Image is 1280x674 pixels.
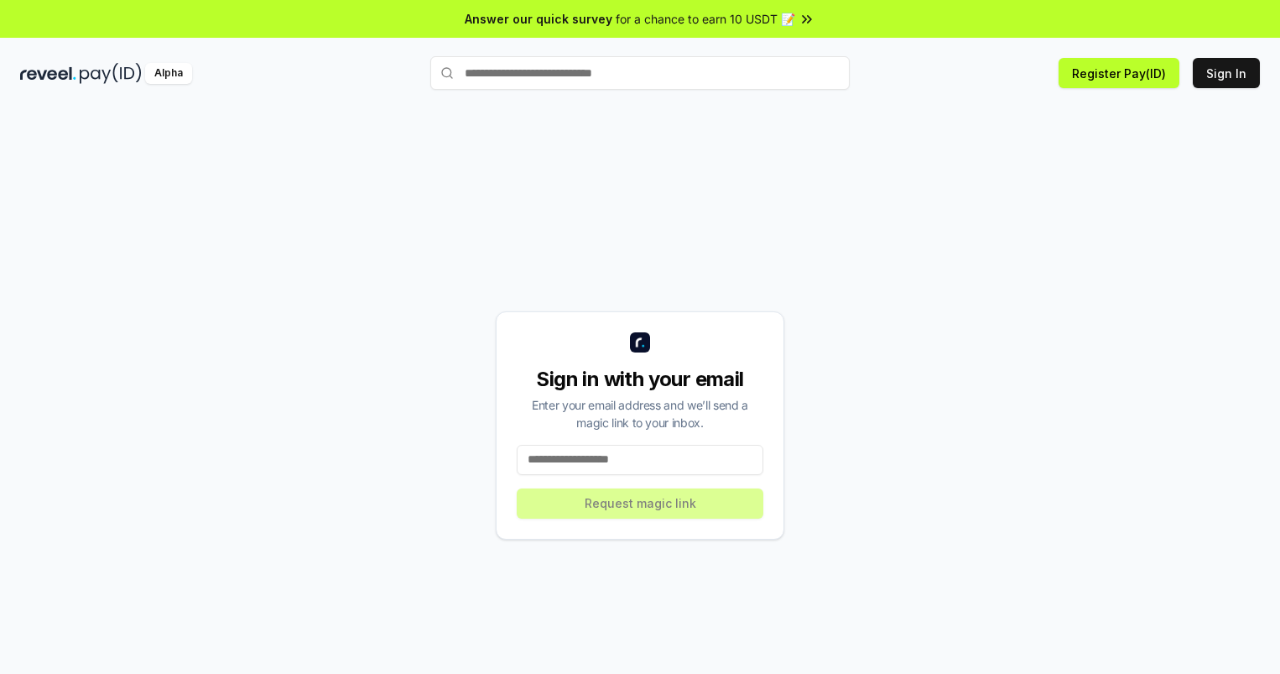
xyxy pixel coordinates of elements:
span: Answer our quick survey [465,10,612,28]
img: logo_small [630,332,650,353]
img: reveel_dark [20,63,76,84]
span: for a chance to earn 10 USDT 📝 [616,10,795,28]
div: Enter your email address and we’ll send a magic link to your inbox. [517,396,763,431]
button: Register Pay(ID) [1059,58,1179,88]
button: Sign In [1193,58,1260,88]
img: pay_id [80,63,142,84]
div: Alpha [145,63,192,84]
div: Sign in with your email [517,366,763,393]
